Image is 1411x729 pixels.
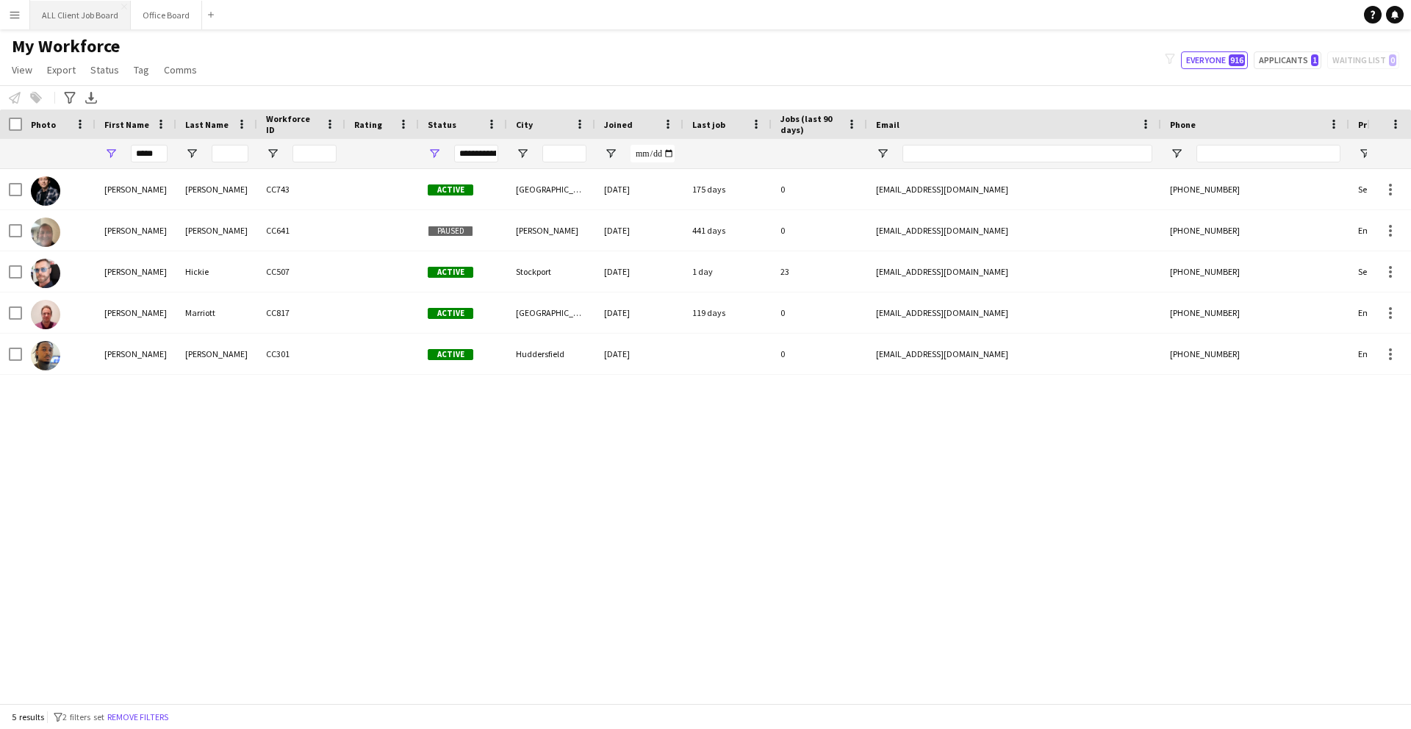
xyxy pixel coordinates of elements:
[507,210,595,251] div: [PERSON_NAME]
[185,147,198,160] button: Open Filter Menu
[354,119,382,130] span: Rating
[595,334,683,374] div: [DATE]
[1161,251,1349,292] div: [PHONE_NUMBER]
[257,334,345,374] div: CC301
[902,145,1152,162] input: Email Filter Input
[104,119,149,130] span: First Name
[292,145,337,162] input: Workforce ID Filter Input
[428,184,473,195] span: Active
[1161,210,1349,251] div: [PHONE_NUMBER]
[867,251,1161,292] div: [EMAIL_ADDRESS][DOMAIN_NAME]
[176,169,257,209] div: [PERSON_NAME]
[867,169,1161,209] div: [EMAIL_ADDRESS][DOMAIN_NAME]
[62,711,104,722] span: 2 filters set
[96,169,176,209] div: [PERSON_NAME]
[1161,334,1349,374] div: [PHONE_NUMBER]
[164,63,197,76] span: Comms
[47,63,76,76] span: Export
[176,251,257,292] div: Hickie
[692,119,725,130] span: Last job
[31,218,60,247] img: Chris Gerry
[631,145,675,162] input: Joined Filter Input
[780,113,841,135] span: Jobs (last 90 days)
[90,63,119,76] span: Status
[772,292,867,333] div: 0
[867,210,1161,251] div: [EMAIL_ADDRESS][DOMAIN_NAME]
[516,119,533,130] span: City
[31,300,60,329] img: Chris Marriott
[595,169,683,209] div: [DATE]
[176,210,257,251] div: [PERSON_NAME]
[41,60,82,79] a: Export
[772,334,867,374] div: 0
[428,349,473,360] span: Active
[104,709,171,725] button: Remove filters
[1161,169,1349,209] div: [PHONE_NUMBER]
[772,251,867,292] div: 23
[131,1,202,29] button: Office Board
[96,292,176,333] div: [PERSON_NAME]
[96,251,176,292] div: [PERSON_NAME]
[131,145,168,162] input: First Name Filter Input
[1254,51,1321,69] button: Applicants1
[176,334,257,374] div: [PERSON_NAME]
[1229,54,1245,66] span: 916
[96,210,176,251] div: [PERSON_NAME]
[876,147,889,160] button: Open Filter Menu
[683,292,772,333] div: 119 days
[31,176,60,206] img: Chris Deering
[428,308,473,319] span: Active
[85,60,125,79] a: Status
[595,210,683,251] div: [DATE]
[31,341,60,370] img: Christopher Eugene
[595,251,683,292] div: [DATE]
[61,89,79,107] app-action-btn: Advanced filters
[542,145,586,162] input: City Filter Input
[516,147,529,160] button: Open Filter Menu
[1196,145,1340,162] input: Phone Filter Input
[867,334,1161,374] div: [EMAIL_ADDRESS][DOMAIN_NAME]
[428,119,456,130] span: Status
[604,119,633,130] span: Joined
[876,119,900,130] span: Email
[212,145,248,162] input: Last Name Filter Input
[257,169,345,209] div: CC743
[31,119,56,130] span: Photo
[507,292,595,333] div: [GEOGRAPHIC_DATA]
[257,251,345,292] div: CC507
[683,169,772,209] div: 175 days
[1358,119,1387,130] span: Profile
[683,210,772,251] div: 441 days
[82,89,100,107] app-action-btn: Export XLSX
[104,147,118,160] button: Open Filter Menu
[185,119,229,130] span: Last Name
[96,334,176,374] div: [PERSON_NAME]
[12,63,32,76] span: View
[176,292,257,333] div: Marriott
[134,63,149,76] span: Tag
[1170,119,1196,130] span: Phone
[428,267,473,278] span: Active
[257,210,345,251] div: CC641
[6,60,38,79] a: View
[257,292,345,333] div: CC817
[507,251,595,292] div: Stockport
[1311,54,1318,66] span: 1
[1161,292,1349,333] div: [PHONE_NUMBER]
[507,169,595,209] div: [GEOGRAPHIC_DATA]
[1358,147,1371,160] button: Open Filter Menu
[12,35,120,57] span: My Workforce
[158,60,203,79] a: Comms
[266,147,279,160] button: Open Filter Menu
[683,251,772,292] div: 1 day
[31,259,60,288] img: Chris Hickie
[428,226,473,237] span: Paused
[30,1,131,29] button: ALL Client Job Board
[1181,51,1248,69] button: Everyone916
[507,334,595,374] div: Huddersfield
[128,60,155,79] a: Tag
[604,147,617,160] button: Open Filter Menu
[428,147,441,160] button: Open Filter Menu
[772,169,867,209] div: 0
[1170,147,1183,160] button: Open Filter Menu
